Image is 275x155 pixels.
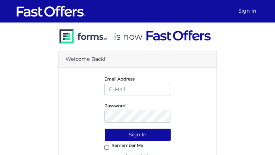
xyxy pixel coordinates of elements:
[59,51,216,68] div: Welcome Back!
[104,83,171,96] input: E-Mail
[104,105,126,106] label: Password
[236,4,259,18] a: Sign In
[104,128,171,141] button: Sign In
[104,78,135,80] label: Email Address
[111,144,143,146] label: Remember Me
